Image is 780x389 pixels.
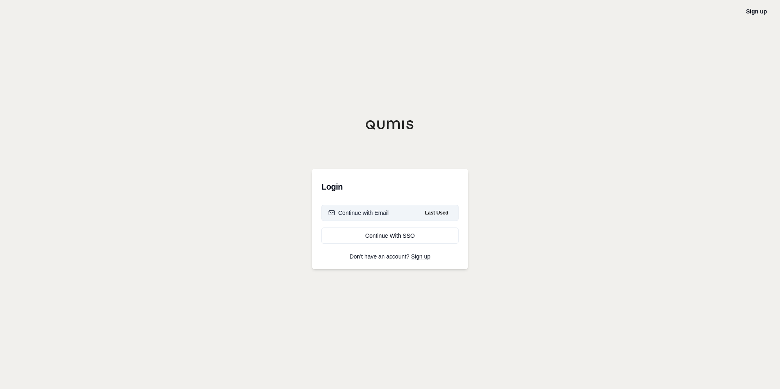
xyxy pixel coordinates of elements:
[746,8,767,15] a: Sign up
[422,208,452,218] span: Last Used
[328,232,452,240] div: Continue With SSO
[321,228,459,244] a: Continue With SSO
[321,205,459,221] button: Continue with EmailLast Used
[366,120,414,130] img: Qumis
[328,209,389,217] div: Continue with Email
[321,179,459,195] h3: Login
[321,254,459,259] p: Don't have an account?
[411,253,430,260] a: Sign up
